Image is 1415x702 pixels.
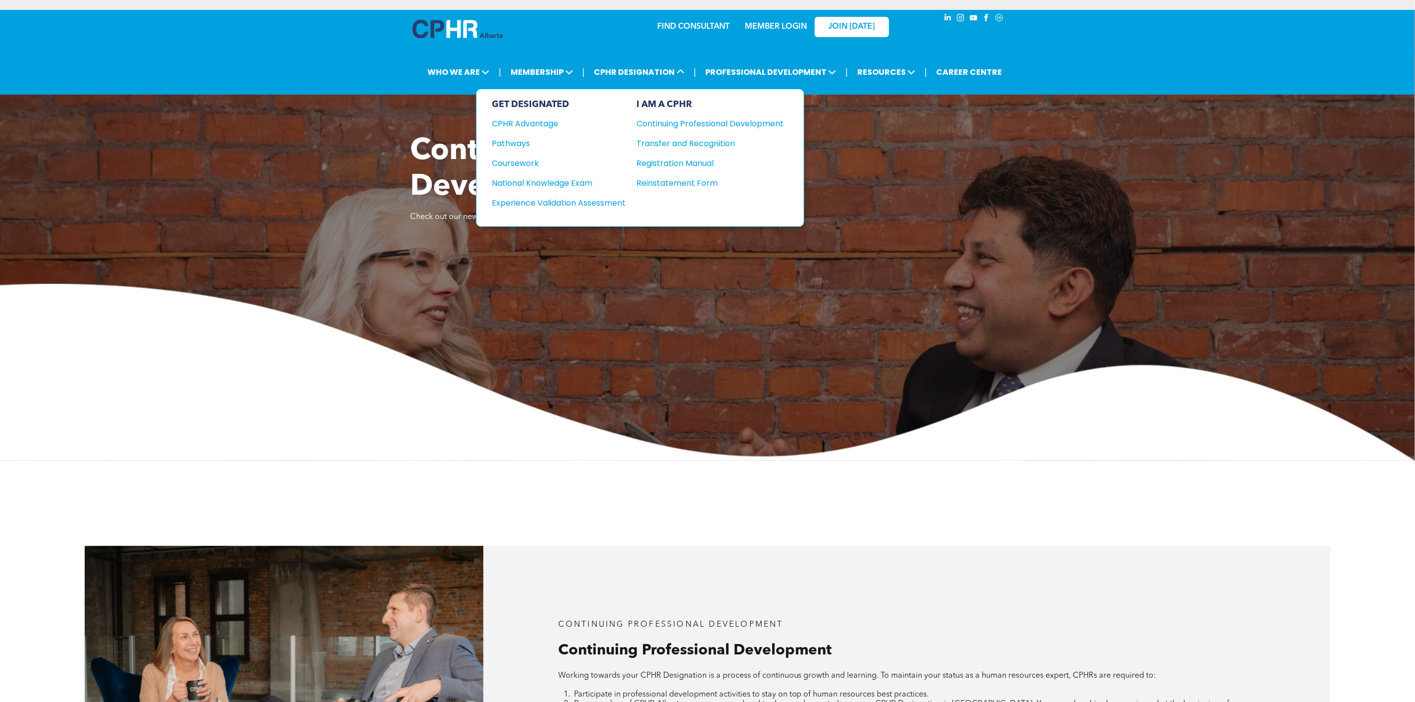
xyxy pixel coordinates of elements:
div: CPHR Advantage [492,117,613,130]
div: Coursework [492,157,613,169]
li: | [845,62,848,82]
a: Reinstatement Form [637,177,784,189]
div: GET DESIGNATED [492,99,626,110]
div: Experience Validation Assessment [492,197,613,209]
span: MEMBERSHIP [508,63,576,81]
div: I AM A CPHR [637,99,784,110]
div: Registration Manual [637,157,769,169]
a: MEMBER LOGIN [745,23,807,31]
a: Coursework [492,157,626,169]
span: CPHR DESIGNATION [591,63,687,81]
li: | [582,62,585,82]
div: Continuing Professional Development [637,117,769,130]
span: Working towards your CPHR Designation is a process of continuous growth and learning. To maintain... [558,672,1156,680]
a: instagram [955,12,966,26]
div: National Knowledge Exam [492,177,613,189]
li: | [694,62,696,82]
span: Continuing Professional Development [411,137,754,202]
a: Continuing Professional Development [637,117,784,130]
span: Check out our new, CPD Approved Professional Development Calendar! [411,213,672,221]
div: Reinstatement Form [637,177,769,189]
li: | [499,62,501,82]
a: Transfer and Recognition [637,137,784,150]
a: Social network [994,12,1005,26]
span: Participate in professional development activities to stay on top of human resources best practices. [574,691,929,699]
a: Experience Validation Assessment [492,197,626,209]
a: National Knowledge Exam [492,177,626,189]
span: CONTINUING PROFESSIONAL DEVELOPMENT [558,621,784,629]
span: JOIN [DATE] [829,22,875,32]
span: Continuing Professional Development [558,643,832,658]
a: CAREER CENTRE [934,63,1005,81]
a: Registration Manual [637,157,784,169]
li: | [925,62,927,82]
a: CPHR Advantage [492,117,626,130]
a: JOIN [DATE] [815,17,889,37]
a: linkedin [943,12,953,26]
a: FIND CONSULTANT [658,23,730,31]
a: facebook [981,12,992,26]
div: Pathways [492,137,613,150]
a: youtube [968,12,979,26]
span: RESOURCES [854,63,918,81]
a: Pathways [492,137,626,150]
img: A blue and white logo for cp alberta [413,20,503,38]
span: WHO WE ARE [424,63,492,81]
div: Transfer and Recognition [637,137,769,150]
span: PROFESSIONAL DEVELOPMENT [702,63,839,81]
